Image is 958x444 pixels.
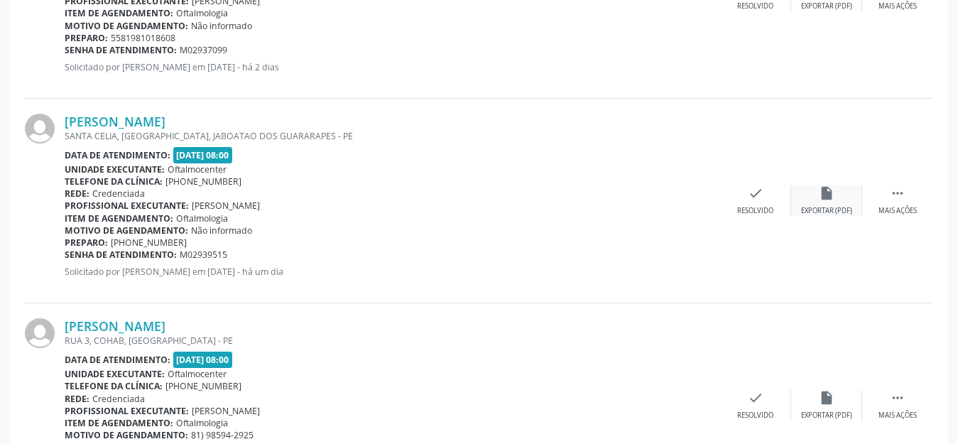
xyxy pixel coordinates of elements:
[65,188,89,200] b: Rede:
[173,352,233,368] span: [DATE] 08:00
[111,237,187,249] span: [PHONE_NUMBER]
[191,429,254,441] span: 81) 98594-2925
[737,1,773,11] div: Resolvido
[65,380,163,392] b: Telefone da clínica:
[180,44,227,56] span: M02937099
[65,212,173,224] b: Item de agendamento:
[65,200,189,212] b: Profissional executante:
[168,368,227,380] span: Oftalmocenter
[65,405,189,417] b: Profissional executante:
[65,266,720,278] p: Solicitado por [PERSON_NAME] em [DATE] - há um dia
[165,380,241,392] span: [PHONE_NUMBER]
[173,147,233,163] span: [DATE] 08:00
[878,1,917,11] div: Mais ações
[65,163,165,175] b: Unidade executante:
[92,188,145,200] span: Credenciada
[176,212,228,224] span: Oftalmologia
[65,417,173,429] b: Item de agendamento:
[65,7,173,19] b: Item de agendamento:
[180,249,227,261] span: M02939515
[65,318,165,334] a: [PERSON_NAME]
[819,185,834,201] i: insert_drive_file
[65,237,108,249] b: Preparo:
[176,417,228,429] span: Oftalmologia
[748,390,763,406] i: check
[65,354,170,366] b: Data de atendimento:
[191,20,252,32] span: Não informado
[65,149,170,161] b: Data de atendimento:
[176,7,228,19] span: Oftalmologia
[192,200,260,212] span: [PERSON_NAME]
[801,206,852,216] div: Exportar (PDF)
[878,206,917,216] div: Mais ações
[168,163,227,175] span: Oftalmocenter
[65,335,720,347] div: RUA 3, COHAB, [GEOGRAPHIC_DATA] - PE
[111,32,175,44] span: 5581981018608
[737,411,773,421] div: Resolvido
[65,429,188,441] b: Motivo de agendamento:
[878,411,917,421] div: Mais ações
[748,185,763,201] i: check
[801,411,852,421] div: Exportar (PDF)
[65,393,89,405] b: Rede:
[92,393,145,405] span: Credenciada
[801,1,852,11] div: Exportar (PDF)
[65,44,177,56] b: Senha de atendimento:
[819,390,834,406] i: insert_drive_file
[191,224,252,237] span: Não informado
[737,206,773,216] div: Resolvido
[192,405,260,417] span: [PERSON_NAME]
[25,114,55,144] img: img
[65,61,720,73] p: Solicitado por [PERSON_NAME] em [DATE] - há 2 dias
[65,130,720,142] div: SANTA CELIA, [GEOGRAPHIC_DATA], JABOATAO DOS GUARARAPES - PE
[890,185,905,201] i: 
[65,224,188,237] b: Motivo de agendamento:
[165,175,241,188] span: [PHONE_NUMBER]
[65,175,163,188] b: Telefone da clínica:
[65,249,177,261] b: Senha de atendimento:
[25,318,55,348] img: img
[890,390,905,406] i: 
[65,32,108,44] b: Preparo:
[65,368,165,380] b: Unidade executante:
[65,20,188,32] b: Motivo de agendamento:
[65,114,165,129] a: [PERSON_NAME]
